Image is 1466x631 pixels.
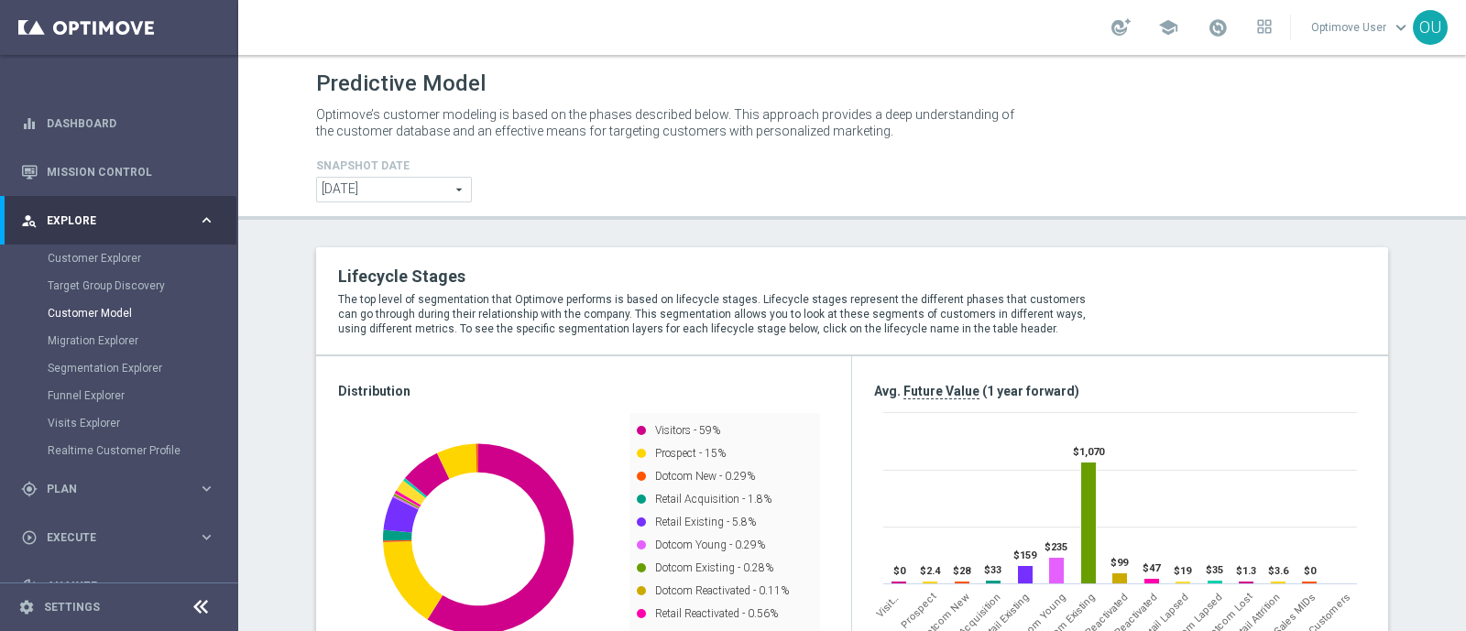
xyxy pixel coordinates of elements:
span: (1 year forward) [982,384,1079,398]
a: Migration Explorer [48,333,191,348]
h1: Predictive Model [316,71,486,97]
text: $3.6 [1268,565,1289,577]
div: Mission Control [21,147,215,196]
text: Dotcom Young - 0.29% [655,539,765,551]
i: keyboard_arrow_right [198,528,215,546]
button: person_search Explore keyboard_arrow_right [20,213,216,228]
text: $235 [1045,541,1067,553]
div: Customer Explorer [48,245,236,272]
div: Visits Explorer [48,409,236,437]
h3: Distribution [338,383,829,399]
a: Funnel Explorer [48,388,191,403]
button: track_changes Analyze keyboard_arrow_right [20,579,216,593]
button: equalizer Dashboard [20,116,216,131]
span: keyboard_arrow_down [1391,17,1411,38]
text: $19 [1174,565,1192,577]
text: $33 [984,564,1001,576]
div: Explore [21,212,198,229]
i: play_circle_outline [21,529,38,546]
text: Retail Reactivated - 0.56% [655,607,778,620]
text: Retail Acquisition - 1.8% [655,493,771,506]
text: Visitors - 59% [655,424,720,437]
a: Visits Explorer [48,416,191,430]
a: Dashboard [47,99,215,147]
text: $0 [1304,565,1317,577]
span: Visitors [873,591,903,620]
h2: Lifecycle Stages [338,266,1102,288]
i: settings [18,599,35,615]
text: Retail Existing - 5.8% [655,516,756,528]
div: Migration Explorer [48,327,236,354]
i: equalizer [21,115,38,132]
text: $2.4 [920,565,941,577]
a: Customer Model [48,306,191,321]
div: Execute [21,529,198,546]
i: gps_fixed [21,481,38,497]
div: Analyze [21,578,198,594]
text: $35 [1206,564,1223,576]
span: Explore [47,215,198,226]
div: Dashboard [21,99,215,147]
span: Future Value [903,384,979,399]
text: Dotcom New - 0.29% [655,470,755,483]
a: Customer Explorer [48,251,191,266]
text: Prospect - 15% [655,447,726,460]
a: Segmentation Explorer [48,361,191,375]
div: Target Group Discovery [48,272,236,299]
text: $0 [893,565,906,577]
div: Segmentation Explorer [48,354,236,382]
text: Dotcom Reactivated - 0.11% [655,584,789,597]
i: keyboard_arrow_right [198,212,215,229]
text: $1.3 [1236,565,1256,577]
button: play_circle_outline Execute keyboard_arrow_right [20,530,216,545]
a: Mission Control [47,147,215,196]
div: Funnel Explorer [48,382,236,409]
text: $47 [1143,562,1161,574]
i: track_changes [21,578,38,594]
p: The top level of segmentation that Optimove performs is based on lifecycle stages. Lifecycle stag... [338,292,1102,336]
button: Mission Control [20,165,216,180]
div: Realtime Customer Profile [48,437,236,464]
span: Plan [47,484,198,495]
span: school [1158,17,1178,38]
a: Optimove Userkeyboard_arrow_down [1309,14,1413,41]
a: Realtime Customer Profile [48,443,191,458]
text: $159 [1013,549,1037,561]
text: $1,070 [1073,446,1105,458]
i: keyboard_arrow_right [198,480,215,497]
i: keyboard_arrow_right [198,577,215,594]
span: Analyze [47,581,198,592]
a: Target Group Discovery [48,278,191,293]
div: OU [1413,10,1448,45]
div: Customer Model [48,299,236,327]
button: gps_fixed Plan keyboard_arrow_right [20,482,216,496]
i: person_search [21,212,38,229]
span: Prospect [899,591,939,631]
h4: Snapshot Date [316,159,472,172]
p: Optimove’s customer modeling is based on the phases described below. This approach provides a dee... [316,106,1022,139]
text: Dotcom Existing - 0.28% [655,561,773,574]
span: Avg. [874,384,901,398]
text: $99 [1110,557,1129,569]
div: Plan [21,481,198,497]
text: $28 [953,565,971,577]
a: Settings [44,602,100,613]
span: Execute [47,532,198,543]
